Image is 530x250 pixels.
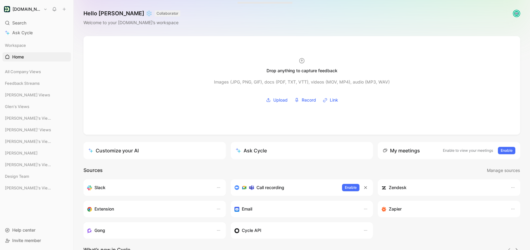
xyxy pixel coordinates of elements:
[498,147,515,154] button: Enable
[242,227,261,234] h3: Cycle API
[94,184,105,191] h3: Slack
[5,127,51,133] span: [PERSON_NAME]' Views
[2,183,71,194] div: [PERSON_NAME]'s Views
[267,67,337,74] div: Drop anything to capture feedback
[87,227,210,234] div: Capture feedback from your incoming calls
[5,80,40,86] span: Feedback Streams
[5,69,41,75] span: All Company Views
[501,147,513,154] span: Enable
[83,10,180,17] h1: Hello [PERSON_NAME] ❄️
[236,147,267,154] div: Ask Cycle
[273,96,288,104] span: Upload
[330,96,338,104] span: Link
[2,52,71,62] a: Home
[5,173,29,179] span: Design Team
[5,115,53,121] span: [PERSON_NAME]'s Views
[2,183,71,192] div: [PERSON_NAME]'s Views
[2,114,71,125] div: [PERSON_NAME]'s Views
[345,185,357,191] span: Enable
[2,148,71,159] div: [PERSON_NAME]
[2,137,71,146] div: [PERSON_NAME]'s Views
[342,184,359,191] button: Enable
[256,184,284,191] h3: Call recording
[2,160,71,171] div: [PERSON_NAME]'s Views
[513,10,520,17] img: avatar
[264,95,290,105] button: Upload
[4,6,10,12] img: Customer.io
[2,18,71,28] div: Search
[214,78,390,86] div: Images (JPG, PNG, GIF), docs (PDF, TXT, VTT), videos (MOV, MP4), audio (MP3, WAV)
[383,147,420,154] div: My meetings
[292,95,318,105] button: Record
[2,79,71,90] div: Feedback Streams
[83,166,103,174] h2: Sources
[321,95,340,105] button: Link
[2,125,71,134] div: [PERSON_NAME]' Views
[5,42,26,48] span: Workspace
[389,205,402,213] h3: Zapier
[234,227,357,234] div: Sync customers & send feedback from custom sources. Get inspired by our favorite use case
[94,205,114,213] h3: Extension
[242,205,252,213] h3: Email
[88,147,139,154] div: Customize your AI
[5,150,38,156] span: [PERSON_NAME]
[2,160,71,169] div: [PERSON_NAME]'s Views
[12,238,41,243] span: Invite member
[2,5,49,13] button: Customer.io[DOMAIN_NAME]
[381,205,504,213] div: Capture feedback from thousands of sources with Zapier (survey results, recordings, sheets, etc).
[2,102,71,113] div: Glen's Views
[94,227,105,234] h3: Gong
[83,19,180,26] div: Welcome to your [DOMAIN_NAME]’s workspace
[5,185,53,191] span: [PERSON_NAME]'s Views
[87,184,210,191] div: Sync your customers, send feedback and get updates in Slack
[234,205,357,213] div: Forward emails to your feedback inbox
[389,184,407,191] h3: Zendesk
[2,226,71,235] div: Help center
[487,166,520,174] button: Manage sources
[2,125,71,136] div: [PERSON_NAME]' Views
[5,162,53,168] span: [PERSON_NAME]'s Views
[2,67,71,76] div: All Company Views
[443,147,493,154] p: Enable to view your meetings
[2,172,71,181] div: Design Team
[302,96,316,104] span: Record
[2,67,71,78] div: All Company Views
[5,92,50,98] span: [PERSON_NAME] Views
[12,227,35,233] span: Help center
[234,184,337,191] div: Record & transcribe meetings from Zoom, Meet & Teams.
[2,90,71,101] div: [PERSON_NAME] Views
[12,29,33,36] span: Ask Cycle
[155,10,180,17] button: COLLABORATOR
[87,205,210,213] div: Capture feedback from anywhere on the web
[5,103,29,110] span: Glen's Views
[381,184,504,191] div: Sync customers and create docs
[487,167,520,174] span: Manage sources
[2,148,71,158] div: [PERSON_NAME]
[2,236,71,245] div: Invite member
[231,142,373,159] button: Ask Cycle
[2,172,71,183] div: Design Team
[5,138,53,144] span: [PERSON_NAME]'s Views
[2,41,71,50] div: Workspace
[2,79,71,88] div: Feedback Streams
[2,102,71,111] div: Glen's Views
[12,19,26,27] span: Search
[2,28,71,37] a: Ask Cycle
[2,137,71,148] div: [PERSON_NAME]'s Views
[2,90,71,99] div: [PERSON_NAME] Views
[13,6,41,12] h1: [DOMAIN_NAME]
[83,142,226,159] a: Customize your AI
[2,114,71,123] div: [PERSON_NAME]'s Views
[12,54,24,60] span: Home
